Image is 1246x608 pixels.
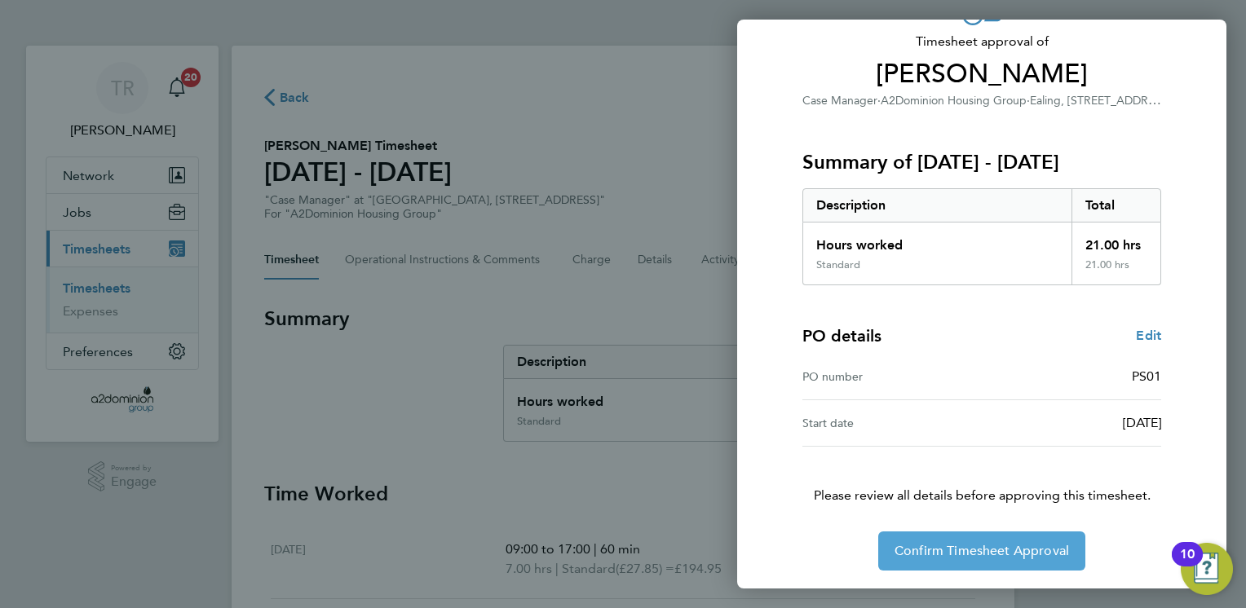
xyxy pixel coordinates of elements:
a: Edit [1136,326,1161,346]
div: Standard [816,258,860,271]
button: Confirm Timesheet Approval [878,531,1085,571]
h4: PO details [802,324,881,347]
div: Summary of 04 - 10 Aug 2025 [802,188,1161,285]
div: [DATE] [982,413,1161,433]
span: Confirm Timesheet Approval [895,543,1069,559]
div: Start date [802,413,982,433]
div: PO number [802,367,982,386]
div: Description [803,189,1071,222]
div: 21.00 hrs [1071,258,1161,284]
span: Case Manager [802,94,877,108]
button: Open Resource Center, 10 new notifications [1181,543,1233,595]
div: Total [1071,189,1161,222]
p: Please review all details before approving this timesheet. [783,447,1181,505]
span: Edit [1136,328,1161,343]
span: A2Dominion Housing Group [881,94,1027,108]
h3: Summary of [DATE] - [DATE] [802,149,1161,175]
div: 21.00 hrs [1071,222,1161,258]
span: [PERSON_NAME] [802,58,1161,90]
span: · [877,94,881,108]
span: Ealing, [STREET_ADDRESS] [1030,92,1171,108]
span: Timesheet approval of [802,32,1161,51]
span: · [1027,94,1030,108]
span: PS01 [1132,368,1161,384]
div: 10 [1180,554,1195,575]
div: Hours worked [803,222,1071,258]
